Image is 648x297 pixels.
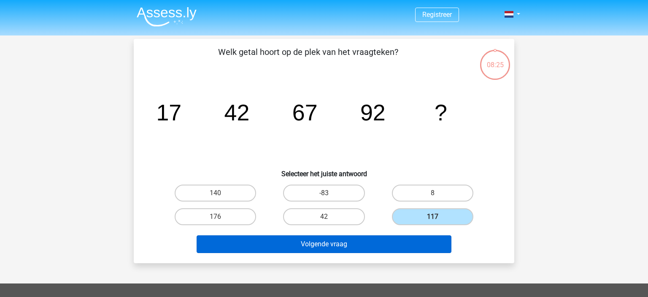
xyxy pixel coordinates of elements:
[292,100,318,125] tspan: 67
[392,208,473,225] label: 117
[392,185,473,202] label: 8
[224,100,250,125] tspan: 42
[197,235,452,253] button: Volgende vraag
[156,100,181,125] tspan: 17
[147,163,501,178] h6: Selecteer het juiste antwoord
[175,208,256,225] label: 176
[479,49,511,70] div: 08:25
[283,185,364,202] label: -83
[422,11,452,19] a: Registreer
[137,7,197,27] img: Assessly
[283,208,364,225] label: 42
[435,100,447,125] tspan: ?
[175,185,256,202] label: 140
[360,100,386,125] tspan: 92
[147,46,469,71] p: Welk getal hoort op de plek van het vraagteken?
